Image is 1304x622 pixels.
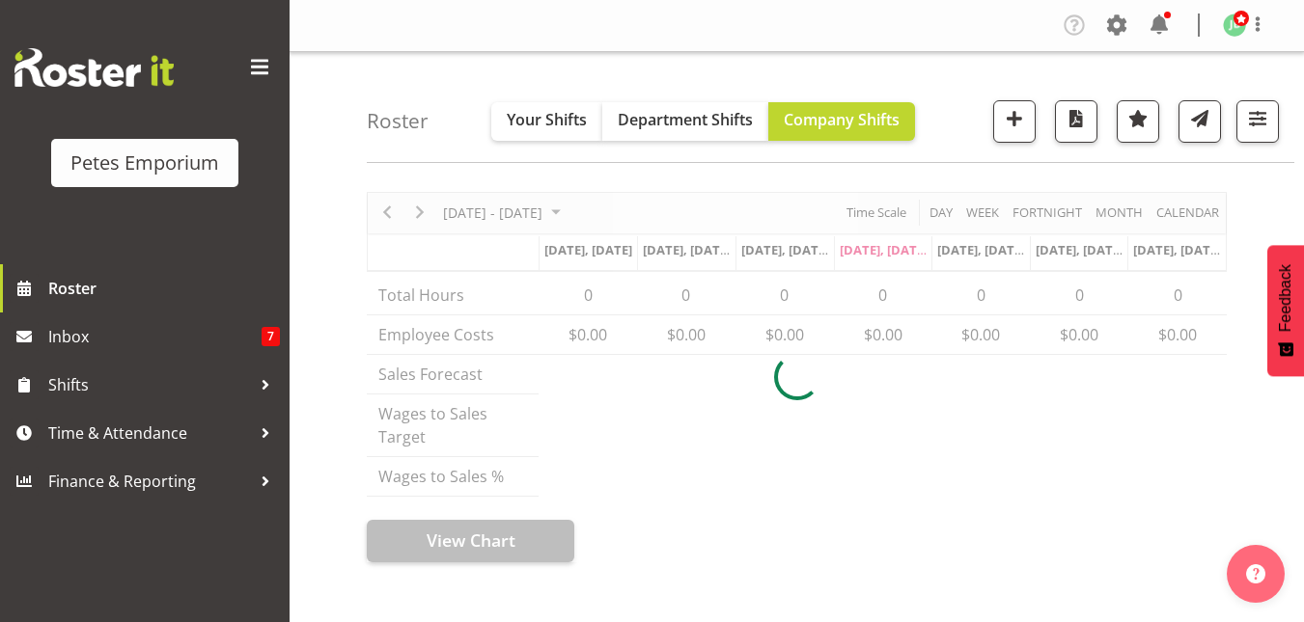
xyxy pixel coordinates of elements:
span: Finance & Reporting [48,467,251,496]
span: Department Shifts [618,109,753,130]
button: Filter Shifts [1236,100,1279,143]
button: Your Shifts [491,102,602,141]
span: Feedback [1277,264,1294,332]
img: Rosterit website logo [14,48,174,87]
button: Download a PDF of the roster according to the set date range. [1055,100,1097,143]
button: Department Shifts [602,102,768,141]
button: Highlight an important date within the roster. [1117,100,1159,143]
img: jodine-bunn132.jpg [1223,14,1246,37]
button: Company Shifts [768,102,915,141]
span: Time & Attendance [48,419,251,447]
img: help-xxl-2.png [1246,564,1265,583]
button: Feedback - Show survey [1267,245,1304,376]
button: Add a new shift [993,100,1036,143]
span: Company Shifts [784,109,900,130]
span: Your Shifts [507,109,587,130]
span: Roster [48,274,280,303]
span: 7 [262,327,280,346]
button: Send a list of all shifts for the selected filtered period to all rostered employees. [1179,100,1221,143]
span: Shifts [48,370,251,399]
h4: Roster [367,110,429,132]
span: Inbox [48,322,262,351]
div: Petes Emporium [70,149,219,177]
